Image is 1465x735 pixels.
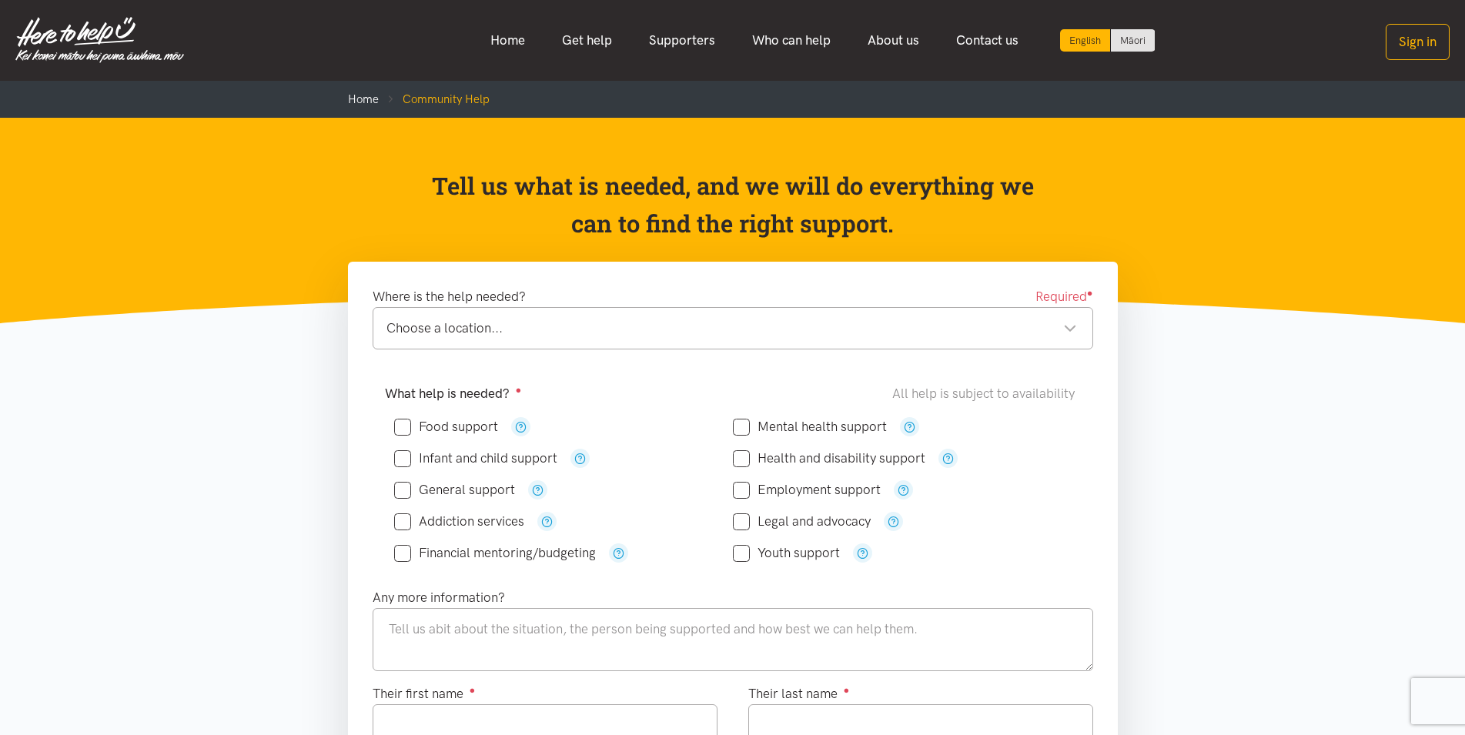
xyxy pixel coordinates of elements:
li: Community Help [379,90,490,109]
label: General support [394,483,515,496]
sup: ● [516,384,522,396]
label: Mental health support [733,420,887,433]
label: Food support [394,420,498,433]
div: Current language [1060,29,1111,52]
div: All help is subject to availability [892,383,1081,404]
a: Who can help [734,24,849,57]
label: Employment support [733,483,881,496]
a: Get help [544,24,630,57]
div: Choose a location... [386,318,1077,339]
label: Addiction services [394,515,524,528]
label: Their first name [373,683,476,704]
label: Financial mentoring/budgeting [394,546,596,560]
img: Home [15,17,184,63]
label: Infant and child support [394,452,557,465]
a: Home [348,92,379,106]
a: Switch to Te Reo Māori [1111,29,1155,52]
a: Home [472,24,544,57]
label: What help is needed? [385,383,522,404]
sup: ● [1087,287,1093,299]
label: Any more information? [373,587,505,608]
p: Tell us what is needed, and we will do everything we can to find the right support. [426,167,1039,243]
label: Legal and advocacy [733,515,871,528]
label: Youth support [733,546,840,560]
div: Language toggle [1060,29,1156,52]
a: Supporters [630,24,734,57]
a: Contact us [938,24,1037,57]
sup: ● [470,684,476,696]
label: Where is the help needed? [373,286,526,307]
sup: ● [844,684,850,696]
button: Sign in [1386,24,1450,60]
a: About us [849,24,938,57]
label: Their last name [748,683,850,704]
label: Health and disability support [733,452,925,465]
span: Required [1035,286,1093,307]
